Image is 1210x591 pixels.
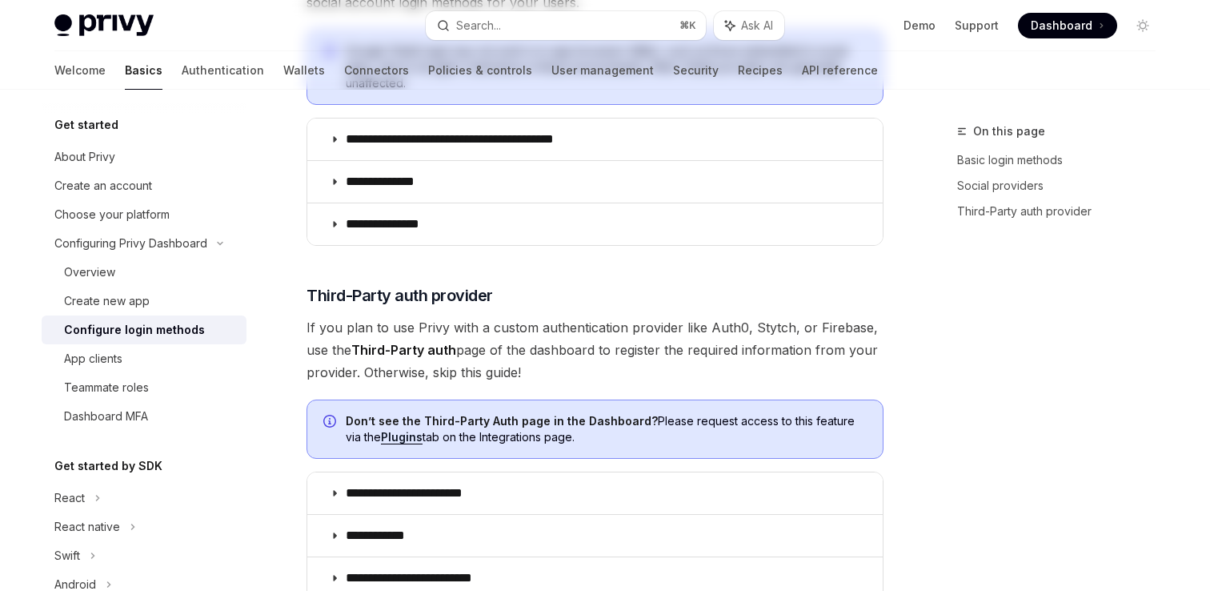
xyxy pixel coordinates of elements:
[741,18,773,34] span: Ask AI
[42,402,246,431] a: Dashboard MFA
[802,51,878,90] a: API reference
[283,51,325,90] a: Wallets
[42,316,246,344] a: Configure login methods
[54,488,85,508] div: React
[344,51,409,90] a: Connectors
[307,316,883,384] span: If you plan to use Privy with a custom authentication provider like Auth0, Stytch, or Firebase, u...
[54,14,154,37] img: light logo
[182,51,264,90] a: Authentication
[679,19,696,32] span: ⌘ K
[125,51,162,90] a: Basics
[54,234,207,253] div: Configuring Privy Dashboard
[54,546,80,565] div: Swift
[64,349,122,368] div: App clients
[456,16,501,35] div: Search...
[42,287,246,316] a: Create new app
[54,147,115,167] div: About Privy
[957,199,1168,224] a: Third-Party auth provider
[714,11,784,40] button: Ask AI
[54,517,120,537] div: React native
[54,115,118,135] h5: Get started
[54,456,162,476] h5: Get started by SDK
[54,205,170,224] div: Choose your platform
[973,122,1045,141] span: On this page
[351,342,456,358] strong: Third-Party auth
[428,51,532,90] a: Policies & controls
[673,51,719,90] a: Security
[42,373,246,402] a: Teammate roles
[955,18,999,34] a: Support
[957,173,1168,199] a: Social providers
[738,51,783,90] a: Recipes
[323,415,339,431] svg: Info
[54,51,106,90] a: Welcome
[1031,18,1092,34] span: Dashboard
[42,200,246,229] a: Choose your platform
[346,414,658,428] strong: Don’t see the Third-Party Auth page in the Dashboard?
[42,171,246,200] a: Create an account
[381,430,423,444] a: Plugins
[346,413,867,445] span: Please request access to this feature via the tab on the Integrations page.
[64,378,149,397] div: Teammate roles
[64,320,205,340] div: Configure login methods
[426,11,706,40] button: Search...⌘K
[64,291,150,311] div: Create new app
[307,284,493,307] span: Third-Party auth provider
[903,18,936,34] a: Demo
[42,258,246,287] a: Overview
[957,147,1168,173] a: Basic login methods
[42,143,246,171] a: About Privy
[1130,13,1156,38] button: Toggle dark mode
[64,263,115,282] div: Overview
[54,176,152,195] div: Create an account
[64,407,148,426] div: Dashboard MFA
[1018,13,1117,38] a: Dashboard
[551,51,654,90] a: User management
[42,344,246,373] a: App clients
